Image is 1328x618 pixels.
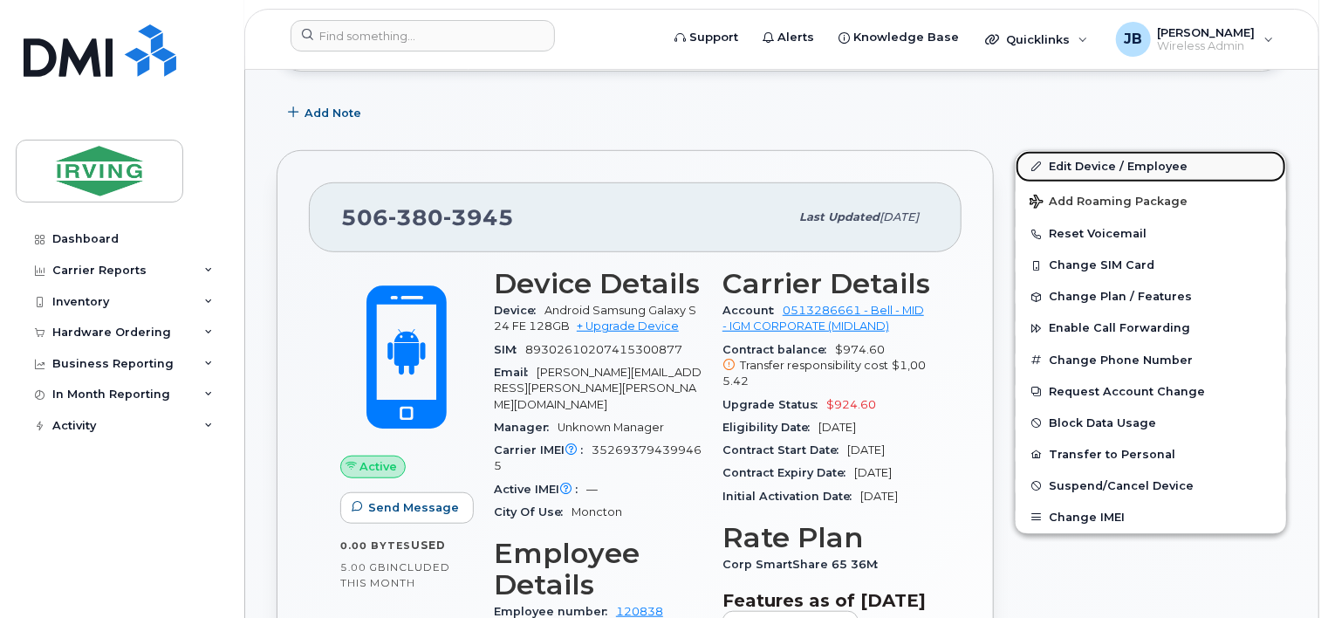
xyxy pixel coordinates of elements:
span: Last updated [799,210,880,223]
span: $924.60 [826,398,876,411]
span: [DATE] [880,210,919,223]
h3: Carrier Details [722,268,930,299]
button: Suspend/Cancel Device [1016,470,1286,502]
span: Upgrade Status [722,398,826,411]
span: used [411,539,446,552]
span: Email [494,366,537,379]
span: Device [494,304,544,317]
h3: Rate Plan [722,522,930,553]
span: 506 [341,204,514,230]
span: [DATE] [847,443,885,457]
span: 89302610207415300877 [525,343,682,356]
span: Moncton [572,505,622,518]
button: Enable Call Forwarding [1016,312,1286,344]
span: Change Plan / Features [1049,291,1192,304]
button: Change Plan / Features [1016,281,1286,312]
button: Add Roaming Package [1016,182,1286,218]
h3: Device Details [494,268,702,299]
a: 120838 [616,605,663,618]
span: — [586,483,598,496]
span: Corp SmartShare 65 36M [722,558,886,571]
h3: Features as of [DATE] [722,590,930,611]
span: Send Message [368,499,459,516]
span: SIM [494,343,525,356]
span: [DATE] [854,466,892,479]
button: Reset Voicemail [1016,218,1286,250]
button: Add Note [277,98,376,129]
span: Manager [494,421,558,434]
a: Knowledge Base [826,20,971,55]
button: Change IMEI [1016,502,1286,533]
span: 380 [388,204,443,230]
span: [PERSON_NAME][EMAIL_ADDRESS][PERSON_NAME][PERSON_NAME][DOMAIN_NAME] [494,366,702,411]
span: City Of Use [494,505,572,518]
span: $974.60 [722,343,930,390]
button: Block Data Usage [1016,408,1286,439]
span: Support [689,29,738,46]
span: [DATE] [860,490,898,503]
button: Change Phone Number [1016,345,1286,376]
span: Enable Call Forwarding [1049,322,1190,335]
button: Request Account Change [1016,376,1286,408]
span: Account [722,304,783,317]
button: Transfer to Personal [1016,439,1286,470]
button: Change SIM Card [1016,250,1286,281]
span: JB [1124,29,1142,50]
span: Contract balance [722,343,835,356]
input: Find something... [291,20,555,51]
span: Initial Activation Date [722,490,860,503]
span: 0.00 Bytes [340,539,411,552]
span: Contract Expiry Date [722,466,854,479]
span: Contract Start Date [722,443,847,457]
span: Active [360,458,398,475]
span: Knowledge Base [853,29,959,46]
span: Android Samsung Galaxy S24 FE 128GB [494,304,696,333]
a: Alerts [750,20,826,55]
span: Active IMEI [494,483,586,496]
div: Quicklinks [973,22,1100,57]
a: + Upgrade Device [577,319,679,333]
h3: Employee Details [494,538,702,601]
span: Unknown Manager [558,421,664,434]
span: Wireless Admin [1158,39,1256,53]
span: 5.00 GB [340,561,387,573]
span: Suspend/Cancel Device [1049,479,1194,492]
span: Eligibility Date [722,421,818,434]
span: [DATE] [818,421,856,434]
span: Transfer responsibility cost [740,359,888,372]
span: Carrier IMEI [494,443,592,457]
button: Send Message [340,492,474,524]
span: Employee number [494,605,616,618]
span: 352693794399465 [494,443,702,472]
span: Quicklinks [1006,32,1070,46]
span: included this month [340,560,450,589]
a: 0513286661 - Bell - MID - IGM CORPORATE (MIDLAND) [722,304,924,333]
span: Add Note [305,105,361,121]
a: Support [662,20,750,55]
span: 3945 [443,204,514,230]
span: [PERSON_NAME] [1158,25,1256,39]
a: Edit Device / Employee [1016,151,1286,182]
span: Add Roaming Package [1030,195,1188,211]
div: Jim Briggs [1104,22,1286,57]
span: Alerts [777,29,814,46]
